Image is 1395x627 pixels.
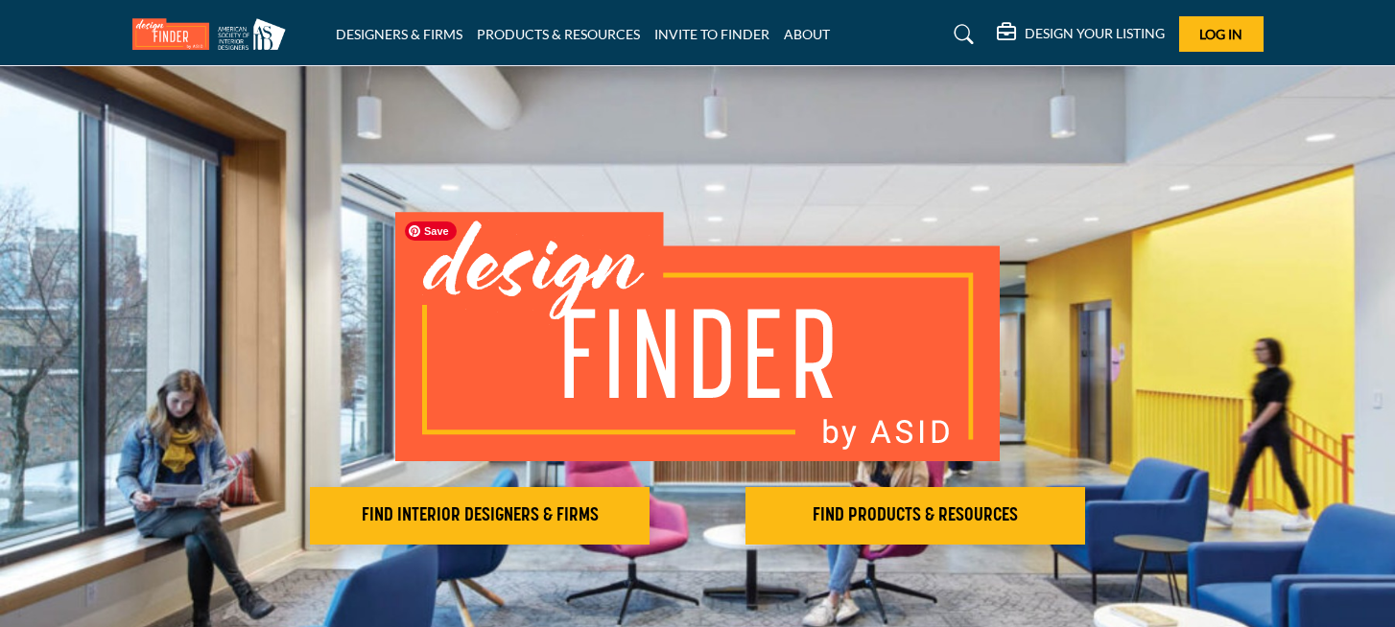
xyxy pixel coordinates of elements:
[477,26,640,42] a: PRODUCTS & RESOURCES
[997,23,1165,46] div: DESIGN YOUR LISTING
[395,212,1000,461] img: image
[784,26,830,42] a: ABOUT
[1179,16,1264,52] button: Log In
[751,504,1079,527] h2: FIND PRODUCTS & RESOURCES
[336,26,462,42] a: DESIGNERS & FIRMS
[310,487,650,545] button: FIND INTERIOR DESIGNERS & FIRMS
[132,18,296,50] img: Site Logo
[745,487,1085,545] button: FIND PRODUCTS & RESOURCES
[654,26,769,42] a: INVITE TO FINDER
[1025,25,1165,42] h5: DESIGN YOUR LISTING
[316,504,644,527] h2: FIND INTERIOR DESIGNERS & FIRMS
[1199,26,1242,42] span: Log In
[935,19,986,50] a: Search
[405,221,457,241] span: Save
